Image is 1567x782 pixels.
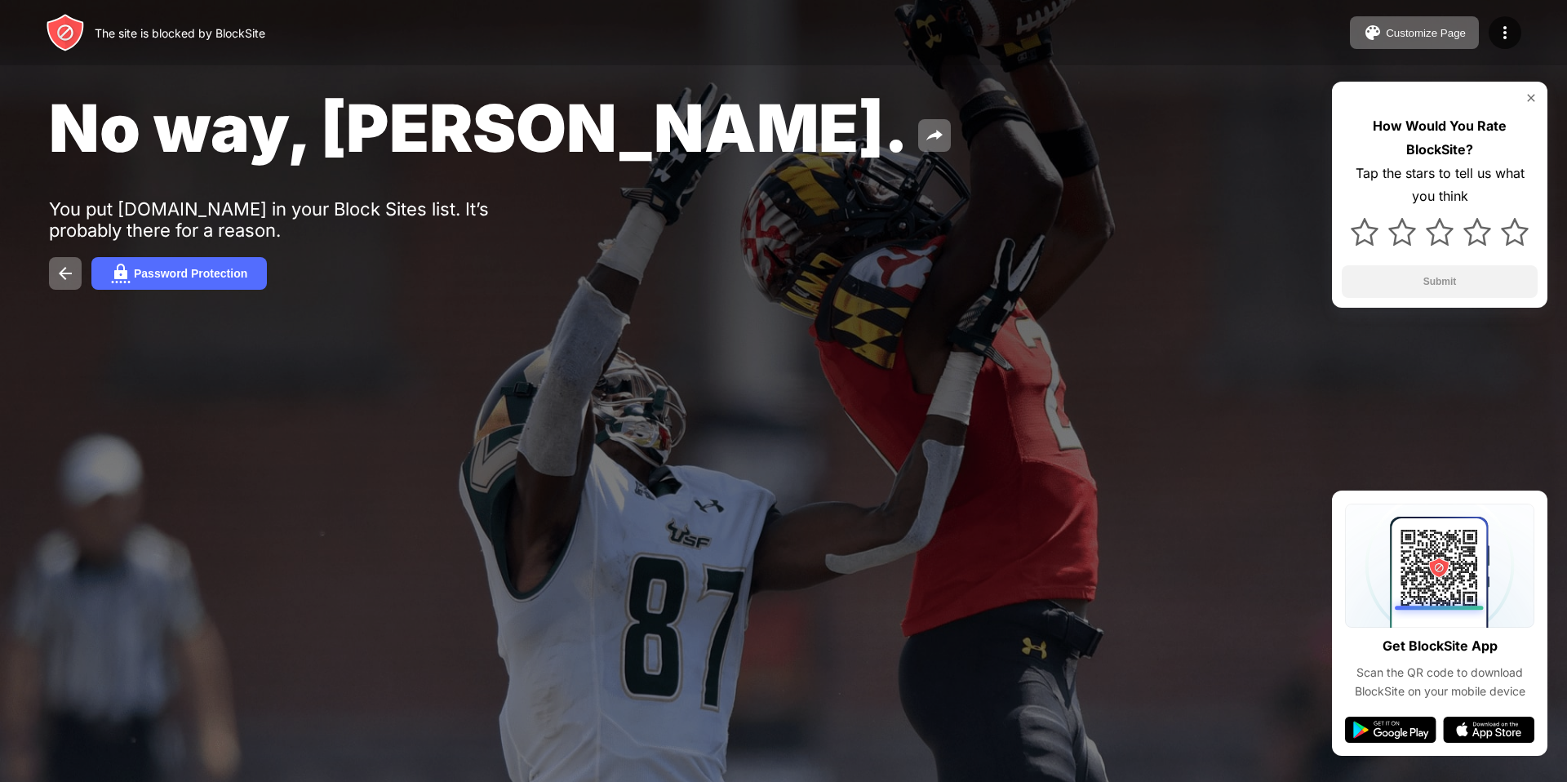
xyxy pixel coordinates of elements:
[1501,218,1529,246] img: star.svg
[111,264,131,283] img: password.svg
[91,257,267,290] button: Password Protection
[1345,504,1534,628] img: qrcode.svg
[1351,218,1378,246] img: star.svg
[925,126,944,145] img: share.svg
[49,198,553,241] div: You put [DOMAIN_NAME] in your Block Sites list. It’s probably there for a reason.
[1342,114,1538,162] div: How Would You Rate BlockSite?
[1443,717,1534,743] img: app-store.svg
[1383,634,1498,658] div: Get BlockSite App
[1342,162,1538,209] div: Tap the stars to tell us what you think
[1342,265,1538,298] button: Submit
[1388,218,1416,246] img: star.svg
[49,88,908,167] span: No way, [PERSON_NAME].
[1345,717,1436,743] img: google-play.svg
[1495,23,1515,42] img: menu-icon.svg
[55,264,75,283] img: back.svg
[1463,218,1491,246] img: star.svg
[1426,218,1454,246] img: star.svg
[95,26,265,40] div: The site is blocked by BlockSite
[1345,664,1534,700] div: Scan the QR code to download BlockSite on your mobile device
[1386,27,1466,39] div: Customize Page
[1525,91,1538,104] img: rate-us-close.svg
[1363,23,1383,42] img: pallet.svg
[134,267,247,280] div: Password Protection
[1350,16,1479,49] button: Customize Page
[46,13,85,52] img: header-logo.svg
